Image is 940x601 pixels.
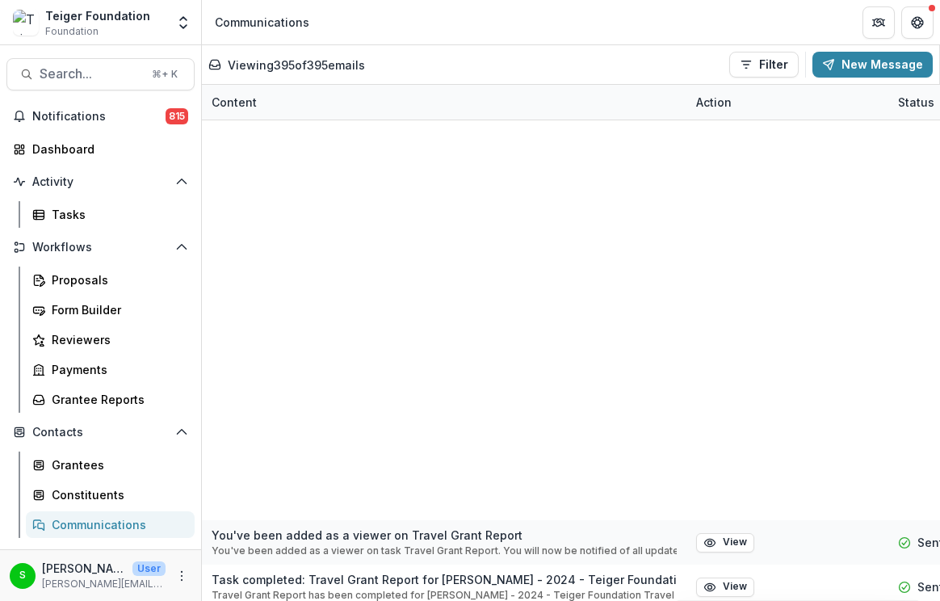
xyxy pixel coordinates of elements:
[26,481,195,508] a: Constituents
[215,14,309,31] div: Communications
[52,391,182,408] div: Grantee Reports
[26,511,195,538] a: Communications
[202,85,686,120] div: Content
[32,141,182,158] div: Dashboard
[202,94,266,111] div: Content
[42,577,166,591] p: [PERSON_NAME][EMAIL_ADDRESS][DOMAIN_NAME]
[32,241,169,254] span: Workflows
[42,560,126,577] p: [PERSON_NAME]
[812,52,933,78] button: New Message
[52,331,182,348] div: Reviewers
[32,426,169,439] span: Contacts
[729,52,799,78] button: Filter
[26,201,195,228] a: Tasks
[45,7,150,24] div: Teiger Foundation
[26,267,195,293] a: Proposals
[26,296,195,323] a: Form Builder
[6,136,195,162] a: Dashboard
[40,66,142,82] span: Search...
[52,206,182,223] div: Tasks
[132,561,166,576] p: User
[52,456,182,473] div: Grantees
[26,386,195,413] a: Grantee Reports
[212,544,677,558] p: You've been added as a viewer on task Travel Grant Report. You will now be notified of all update...
[862,6,895,39] button: Partners
[6,419,195,445] button: Open Contacts
[686,94,741,111] div: Action
[32,110,166,124] span: Notifications
[13,10,39,36] img: Teiger Foundation
[212,571,677,588] p: Task completed: Travel Grant Report for [PERSON_NAME] - 2024 - Teiger Foundation Travel Grant
[26,356,195,383] a: Payments
[6,169,195,195] button: Open Activity
[228,57,365,74] p: Viewing 395 of 395 emails
[172,566,191,586] button: More
[6,544,195,570] button: Open Data & Reporting
[696,533,754,553] button: View
[45,24,99,39] span: Foundation
[696,578,754,597] button: View
[52,486,182,503] div: Constituents
[686,85,888,120] div: Action
[32,175,169,189] span: Activity
[6,234,195,260] button: Open Workflows
[52,516,182,533] div: Communications
[19,570,26,581] div: Stephanie
[52,271,182,288] div: Proposals
[26,452,195,478] a: Grantees
[901,6,934,39] button: Get Help
[149,65,181,83] div: ⌘ + K
[166,108,188,124] span: 815
[172,6,195,39] button: Open entity switcher
[212,527,677,544] p: You've been added as a viewer on Travel Grant Report
[6,103,195,129] button: Notifications815
[52,301,182,318] div: Form Builder
[208,11,316,34] nav: breadcrumb
[52,361,182,378] div: Payments
[26,326,195,353] a: Reviewers
[6,58,195,90] button: Search...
